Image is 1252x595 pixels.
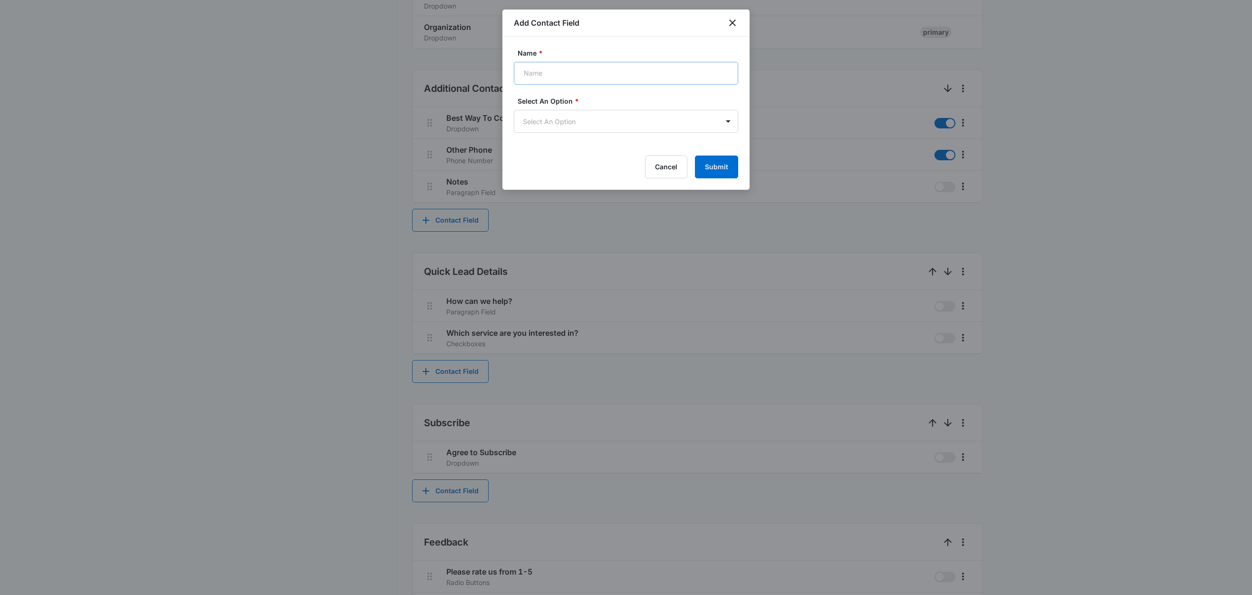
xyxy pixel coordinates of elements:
button: close [727,17,738,29]
h1: Add Contact Field [514,17,579,29]
button: Cancel [645,156,687,178]
button: Submit [695,156,738,178]
label: Name [518,48,742,58]
input: Name [514,62,738,85]
label: Select An Option [518,96,742,106]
